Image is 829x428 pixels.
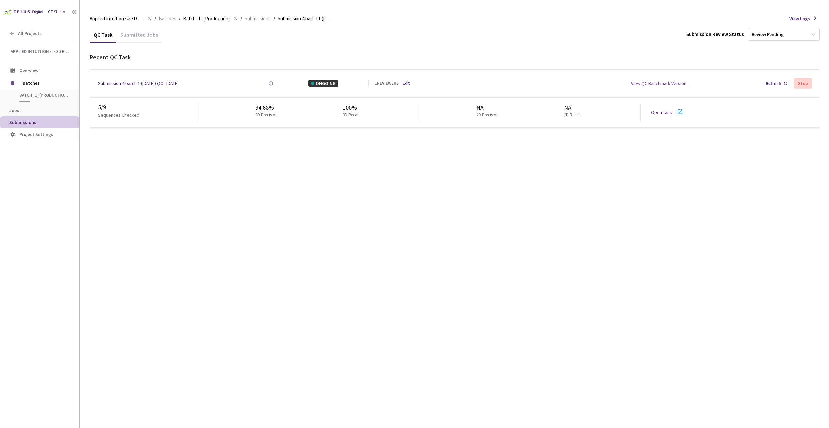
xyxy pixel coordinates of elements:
[157,15,178,22] a: Batches
[19,68,38,73] span: Overview
[245,15,271,23] span: Submissions
[476,103,501,112] div: NA
[308,80,338,87] div: ONGOING
[243,15,272,22] a: Submissions
[564,112,581,118] p: 2D Recall
[183,15,230,23] span: Batch_1_[Production]
[11,49,70,54] span: Applied Intuition <> 3D BBox - [PERSON_NAME]
[90,53,820,62] div: Recent QC Task
[798,81,808,86] div: Stop
[179,15,180,23] li: /
[90,31,116,43] div: QC Task
[19,92,68,98] span: Batch_1_[Production]
[23,76,68,90] span: Batches
[255,112,278,118] p: 3D Precision
[752,31,784,38] div: Review Pending
[116,31,162,43] div: Submitted Jobs
[789,15,810,22] span: View Logs
[278,15,331,23] span: Submission 4 batch 1 ([DATE])
[18,31,42,36] span: All Projects
[651,109,672,115] a: Open Task
[343,112,359,118] p: 3D Recall
[631,80,686,87] div: View QC Benchmark Version
[19,131,53,137] span: Project Settings
[98,112,139,118] p: Sequences Checked
[48,9,65,15] div: GT Studio
[98,80,178,87] a: Submission 4 batch 1 ([DATE]) QC - [DATE]
[273,15,275,23] li: /
[154,15,156,23] li: /
[476,112,499,118] p: 2D Precision
[686,31,744,38] div: Submission Review Status
[240,15,242,23] li: /
[564,103,583,112] div: NA
[98,103,198,112] div: 5 / 9
[343,103,362,112] div: 100%
[90,15,144,23] span: Applied Intuition <> 3D BBox - [PERSON_NAME]
[9,119,36,125] span: Submissions
[9,107,19,113] span: Jobs
[766,80,781,87] div: Refresh
[159,15,176,23] span: Batches
[403,80,410,87] a: Edit
[255,103,280,112] div: 94.68%
[375,80,399,87] div: 1 REVIEWERS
